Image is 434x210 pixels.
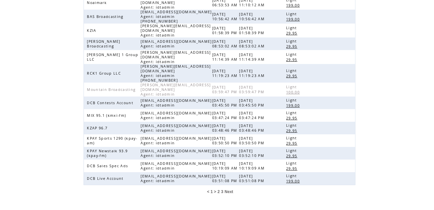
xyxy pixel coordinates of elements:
span: [DATE] 03:52:10 PM [212,149,239,158]
span: 29.95 [286,154,299,158]
span: Light [286,68,299,73]
span: [DATE] 03:48:46 PM [212,123,239,133]
span: [DATE] 10:19:09 AM [212,161,239,171]
span: [EMAIL_ADDRESS][DOMAIN_NAME] Agent: idtadmin [PHONE_NUMBER] [141,10,212,24]
span: KZIA [87,28,98,33]
span: 29.95 [286,44,299,49]
span: Light [286,123,299,128]
span: [DATE] 03:52:10 PM [239,149,266,158]
span: [DATE] 01:58:39 PM [212,26,239,35]
span: 199.00 [286,3,301,8]
span: Light [286,136,299,140]
span: KPAY Sports 1290 (kpay-am) [87,136,138,145]
a: 29.95 [286,57,301,62]
span: 199.00 [286,17,301,22]
a: 29.95 [286,166,301,171]
a: 199.00 [286,103,303,108]
span: MIX 95.1 (kmxi-fm) [87,113,128,118]
span: 29.95 [286,57,299,62]
span: [EMAIL_ADDRESS][DOMAIN_NAME] Agent: idtadmin [141,174,212,183]
a: 29.95 [286,153,301,159]
span: [DATE] 03:45:50 PM [239,98,266,107]
span: Light [286,98,299,103]
span: [PERSON_NAME] 1 Group LLC [87,52,139,62]
span: [DATE] 10:56:42 AM [239,12,266,21]
a: 199.00 [286,2,303,8]
span: Light [286,161,299,166]
span: Light [286,26,299,30]
span: [DATE] 11:19:23 AM [212,69,239,78]
span: 29.95 [286,141,299,146]
a: 199.00 [286,16,303,22]
span: [DATE] 10:56:42 AM [212,12,239,21]
a: 29.95 [286,128,301,133]
span: [EMAIL_ADDRESS][DOMAIN_NAME] Agent: idtadmin [141,111,212,120]
span: Noalmark [87,0,109,5]
a: 199.00 [286,178,303,184]
span: [DATE] 08:53:02 AM [212,39,239,48]
span: [PERSON_NAME] Broadcasting [87,39,120,48]
span: 100.00 [286,90,301,95]
span: [EMAIL_ADDRESS][DOMAIN_NAME] Agent: idtadmin [141,98,212,107]
span: Light [286,12,299,16]
span: [EMAIL_ADDRESS][DOMAIN_NAME] Agent: idtadmin [141,39,212,48]
span: DCB Live Account [87,176,125,181]
span: [DATE] 03:47:24 PM [212,111,239,120]
span: [PERSON_NAME][EMAIL_ADDRESS][DOMAIN_NAME] Agent: idtadmin [141,83,211,97]
span: < 1 > [207,189,216,194]
span: Light [286,110,299,115]
span: [DATE] 03:50:50 PM [239,136,266,145]
span: Light [286,174,299,178]
a: 29.95 [286,43,301,49]
span: [PERSON_NAME][EMAIL_ADDRESS][DOMAIN_NAME] Agent: idtadmin [141,50,211,64]
span: [DATE] 03:59:47 PM [239,85,266,94]
span: 199.00 [286,179,301,183]
a: 3 [221,189,223,194]
span: Light [286,39,299,43]
a: 29.95 [286,140,301,146]
span: Mountain Broadcasting [87,87,138,92]
a: 100.00 [286,89,303,95]
span: 29.95 [286,74,299,78]
span: [EMAIL_ADDRESS][DOMAIN_NAME] Agent: idtadmin [141,136,212,145]
span: Light [286,52,299,57]
a: Next [224,189,233,194]
a: 29.95 [286,73,301,79]
span: [EMAIL_ADDRESS][DOMAIN_NAME] Agent: idtadmin [141,161,212,171]
span: Light [286,148,299,153]
span: [EMAIL_ADDRESS][DOMAIN_NAME] Agent: idtadmin [141,123,212,133]
span: [DATE] 01:58:39 PM [239,26,266,35]
span: [DATE] 10:19:09 AM [239,161,266,171]
span: [DATE] 03:48:46 PM [239,123,266,133]
span: [DATE] 03:51:08 PM [239,174,266,183]
span: [DATE] 03:50:50 PM [212,136,239,145]
span: 29.95 [286,116,299,120]
span: [EMAIL_ADDRESS][DOMAIN_NAME] Agent: idtadmin [141,149,212,158]
span: DCB Sales Spec Ads [87,164,130,168]
span: [DATE] 11:14:39 AM [239,52,266,62]
span: [DATE] 03:45:50 PM [212,98,239,107]
span: KPAY Newstalk 93.9 (kpay-fm) [87,149,128,158]
span: [PERSON_NAME][EMAIL_ADDRESS][DOMAIN_NAME] Agent: idtadmin [141,24,211,37]
span: RCK1 Group LLC [87,71,123,76]
a: 29.95 [286,115,301,121]
span: BAS Broadcasting [87,14,125,19]
span: 29.95 [286,31,299,35]
span: Light [286,85,299,89]
span: [PERSON_NAME][EMAIL_ADDRESS][DOMAIN_NAME] Agent: idtadmin [PHONE_NUMBER] [141,64,211,83]
span: 199.00 [286,103,301,108]
span: 29.95 [286,166,299,171]
span: [DATE] 03:47:24 PM [239,111,266,120]
span: [DATE] 03:59:47 PM [212,85,239,94]
span: 29.95 [286,128,299,133]
a: 2 [217,189,220,194]
span: KZAP 96.7 [87,126,109,130]
span: DCB Contests Account [87,101,135,105]
span: [DATE] 03:51:08 PM [212,174,239,183]
span: [DATE] 11:19:23 AM [239,69,266,78]
span: [DATE] 08:53:02 AM [239,39,266,48]
a: 29.95 [286,30,301,36]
